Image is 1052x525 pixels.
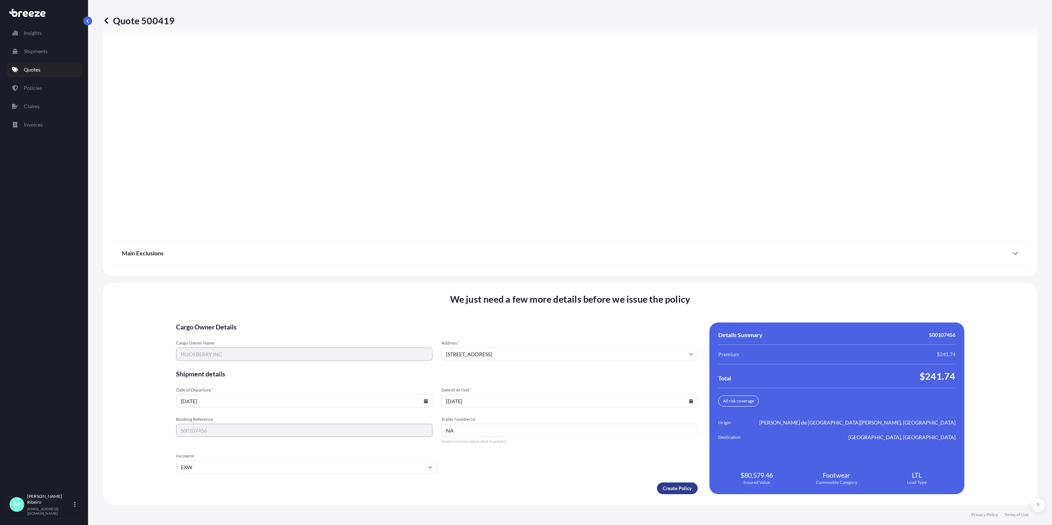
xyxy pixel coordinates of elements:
[122,249,164,257] span: Main Exclusions
[907,480,927,485] span: Load Type
[663,485,692,492] p: Create Policy
[6,81,82,95] a: Policies
[176,322,698,331] span: Cargo Owner Details
[14,501,20,508] span: M
[24,29,41,37] p: Insights
[176,387,432,393] span: Date of Departure
[718,419,759,426] span: Origin
[912,471,922,480] span: LTL
[759,419,956,426] span: [PERSON_NAME] de [GEOGRAPHIC_DATA][PERSON_NAME], [GEOGRAPHIC_DATA]
[24,121,43,128] p: Invoices
[741,471,773,480] span: $80,579.46
[816,480,857,485] span: Commodity Category
[441,387,698,393] span: Date of Arrival
[937,351,956,358] span: $241.74
[176,460,437,474] input: Select...
[971,512,998,518] a: Privacy Policy
[27,493,73,505] p: [PERSON_NAME] Ribeiro
[718,395,759,406] div: All risk coverage
[441,347,698,361] input: Cargo owner address
[657,482,698,494] button: Create Policy
[744,480,770,485] span: Insured Value
[176,424,432,437] input: Your internal reference
[920,370,955,382] span: $241.74
[718,351,739,358] span: Premium
[441,416,698,422] span: Trailer Number(s)
[176,416,432,422] span: Booking Reference
[24,103,40,110] p: Claims
[24,48,48,55] p: Shipments
[176,369,698,378] span: Shipment details
[122,244,1018,262] div: Main Exclusions
[176,340,432,346] span: Cargo Owner Name
[718,434,759,441] span: Destination
[6,117,82,132] a: Invoices
[27,507,73,515] p: [EMAIL_ADDRESS][DOMAIN_NAME]
[718,375,731,382] span: Total
[450,293,690,305] span: We just need a few more details before we issue the policy
[441,340,698,346] span: Address
[1004,512,1029,518] a: Terms of Use
[24,84,42,92] p: Policies
[441,438,698,444] span: Insert comma-separated numbers
[6,44,82,59] a: Shipments
[6,62,82,77] a: Quotes
[176,453,437,459] span: Incoterm
[823,471,850,480] span: Footwear
[718,331,763,339] span: Details Summary
[103,15,175,26] p: Quote 500419
[24,66,40,73] p: Quotes
[848,434,956,441] span: [GEOGRAPHIC_DATA], [GEOGRAPHIC_DATA]
[6,26,82,40] a: Insights
[929,331,956,339] span: S00107456
[176,394,432,408] input: mm/dd/yyyy
[441,394,698,408] input: mm/dd/yyyy
[441,424,698,437] input: Number1, number2,...
[6,99,82,114] a: Claims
